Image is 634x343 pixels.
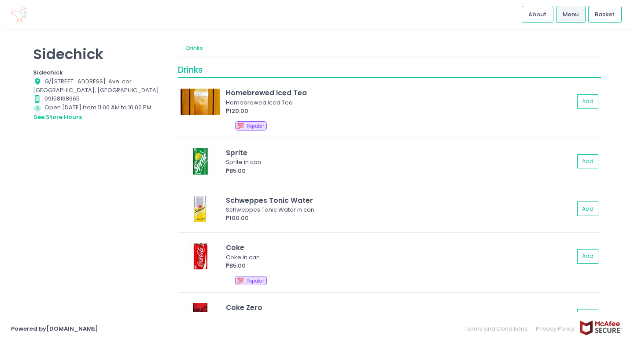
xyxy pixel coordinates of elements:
[33,112,82,122] button: see store hours
[226,253,571,262] div: Coke in can
[33,94,167,103] div: 09158168665
[33,68,63,77] b: Sidechick
[226,195,574,205] div: Schweppes Tonic Water
[181,89,220,115] img: Homebrewed Iced Tea
[181,303,220,329] img: Coke Zero
[226,148,574,158] div: Sprite
[522,6,553,22] a: About
[247,123,264,130] span: Popular
[226,302,574,313] div: Coke Zero
[577,94,598,109] button: Add
[226,107,574,116] div: ₱120.00
[226,167,574,175] div: ₱85.00
[556,6,586,22] a: Menu
[181,148,220,175] img: Sprite
[247,278,264,284] span: Popular
[178,64,203,76] span: Drinks
[464,320,532,337] a: Terms and Conditions
[181,196,220,222] img: Schweppes Tonic Water
[226,98,571,107] div: Homebrewed Iced Tea
[577,249,598,264] button: Add
[11,324,98,333] a: Powered by[DOMAIN_NAME]
[226,242,574,253] div: Coke
[577,154,598,169] button: Add
[178,40,212,56] a: Drinks
[181,243,220,269] img: Coke
[33,45,167,63] p: Sidechick
[595,10,615,19] span: Basket
[226,214,574,223] div: ₱100.00
[237,276,244,285] span: 💯
[226,261,574,270] div: ₱85.00
[577,201,598,216] button: Add
[33,103,167,122] div: Open [DATE] from 11:00 AM to 10:00 PM
[226,205,571,214] div: Schweppes Tonic Water in can
[11,7,27,22] img: logo
[577,309,598,324] button: Add
[237,122,244,130] span: 💯
[226,158,571,167] div: Sprite in can
[33,77,167,95] div: G/[STREET_ADDRESS]. Ave. cor. [GEOGRAPHIC_DATA], [GEOGRAPHIC_DATA]
[532,320,579,337] a: Privacy Policy
[226,88,574,98] div: Homebrewed Iced Tea
[528,10,546,19] span: About
[563,10,579,19] span: Menu
[579,320,623,336] img: mcafee-secure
